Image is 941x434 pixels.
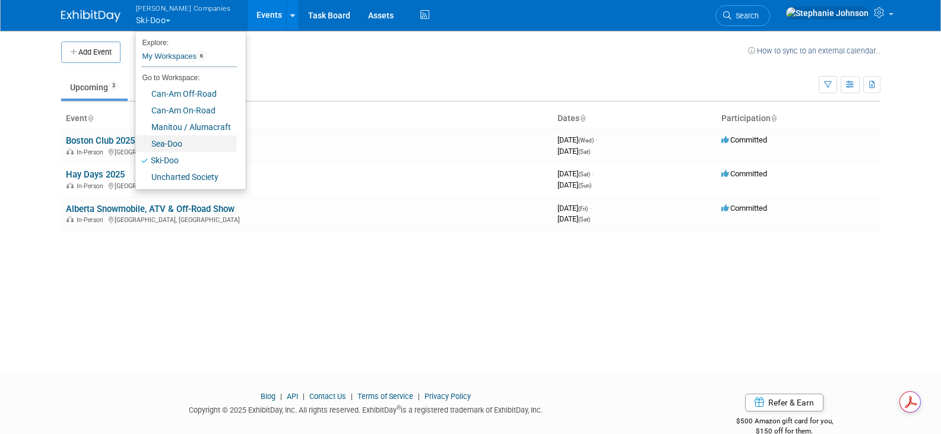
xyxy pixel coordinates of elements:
a: Sea-Doo [135,135,237,152]
a: Sort by Event Name [87,113,93,123]
a: Can-Am Off-Road [135,85,237,102]
img: ExhibitDay [61,10,121,22]
span: [DATE] [557,135,597,144]
a: Refer & Earn [745,394,823,411]
span: In-Person [77,148,107,156]
a: Uncharted Society [135,169,237,185]
a: Privacy Policy [424,392,471,401]
img: In-Person Event [66,216,74,222]
a: My Workspaces6 [141,46,237,66]
a: API [287,392,298,401]
a: Alberta Snowmobile, ATV & Off-Road Show [66,204,235,214]
a: Hay Days 2025 [66,169,125,180]
a: How to sync to an external calendar... [748,46,880,55]
span: [PERSON_NAME] Companies [136,2,231,14]
span: [DATE] [557,147,590,156]
a: Contact Us [309,392,346,401]
a: Search [715,5,770,26]
span: In-Person [77,182,107,190]
span: (Wed) [578,137,594,144]
span: [DATE] [557,169,594,178]
a: Manitou / Alumacraft [135,119,237,135]
div: [GEOGRAPHIC_DATA], [GEOGRAPHIC_DATA] [66,214,548,224]
span: (Sat) [578,171,590,178]
li: Explore: [135,36,237,46]
span: [DATE] [557,180,591,189]
span: (Fri) [578,205,588,212]
span: In-Person [77,216,107,224]
span: [DATE] [557,204,591,213]
a: Can-Am On-Road [135,102,237,119]
th: Event [61,109,553,129]
span: 3 [109,81,119,90]
span: Committed [721,135,767,144]
div: [GEOGRAPHIC_DATA], [GEOGRAPHIC_DATA] [66,147,548,156]
span: | [300,392,308,401]
span: Committed [721,169,767,178]
img: In-Person Event [66,148,74,154]
a: Terms of Service [357,392,413,401]
img: Stephanie Johnson [785,7,869,20]
a: Ski-Doo [135,152,237,169]
th: Participation [717,109,880,129]
span: 6 [197,51,207,61]
button: Add Event [61,42,121,63]
span: (Sat) [578,148,590,155]
span: | [348,392,356,401]
img: In-Person Event [66,182,74,188]
div: [GEOGRAPHIC_DATA], [GEOGRAPHIC_DATA] [66,180,548,190]
th: Dates [553,109,717,129]
sup: ® [397,404,401,411]
a: Boston Club 2025 [66,135,135,146]
span: (Sun) [578,182,591,189]
span: Committed [721,204,767,213]
a: Upcoming3 [61,76,128,99]
span: - [590,204,591,213]
span: - [592,169,594,178]
a: Sort by Start Date [579,113,585,123]
div: Copyright © 2025 ExhibitDay, Inc. All rights reserved. ExhibitDay is a registered trademark of Ex... [61,402,671,416]
span: (Sat) [578,216,590,223]
span: [DATE] [557,214,590,223]
span: Search [731,11,759,20]
span: | [277,392,285,401]
a: Sort by Participation Type [771,113,777,123]
a: Blog [261,392,275,401]
span: | [415,392,423,401]
a: Past [130,76,165,99]
span: - [595,135,597,144]
li: Go to Workspace: [135,70,237,85]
